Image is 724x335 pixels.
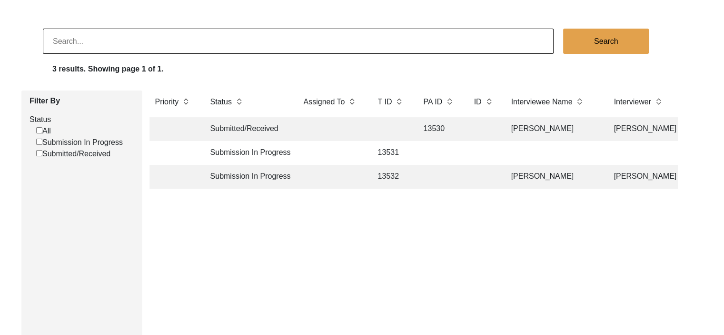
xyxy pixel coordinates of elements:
[36,139,42,145] input: Submission In Progress
[36,127,42,133] input: All
[182,96,189,107] img: sort-button.png
[372,141,410,165] td: 13531
[43,29,554,54] input: Search...
[52,63,164,75] label: 3 results. Showing page 1 of 1.
[205,165,290,189] td: Submission In Progress
[446,96,453,107] img: sort-button.png
[236,96,242,107] img: sort-button.png
[205,117,290,141] td: Submitted/Received
[36,137,123,148] label: Submission In Progress
[30,95,135,107] label: Filter By
[36,150,42,156] input: Submitted/Received
[372,165,410,189] td: 13532
[30,114,135,125] label: Status
[511,96,573,108] label: Interviewee Name
[36,125,51,137] label: All
[614,96,651,108] label: Interviewer
[655,96,662,107] img: sort-button.png
[424,96,443,108] label: PA ID
[378,96,392,108] label: T ID
[304,96,345,108] label: Assigned To
[210,96,232,108] label: Status
[155,96,179,108] label: Priority
[506,117,601,141] td: [PERSON_NAME]
[576,96,583,107] img: sort-button.png
[36,148,110,160] label: Submitted/Received
[563,29,649,54] button: Search
[205,141,290,165] td: Submission In Progress
[486,96,492,107] img: sort-button.png
[506,165,601,189] td: [PERSON_NAME]
[396,96,402,107] img: sort-button.png
[348,96,355,107] img: sort-button.png
[474,96,482,108] label: ID
[418,117,461,141] td: 13530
